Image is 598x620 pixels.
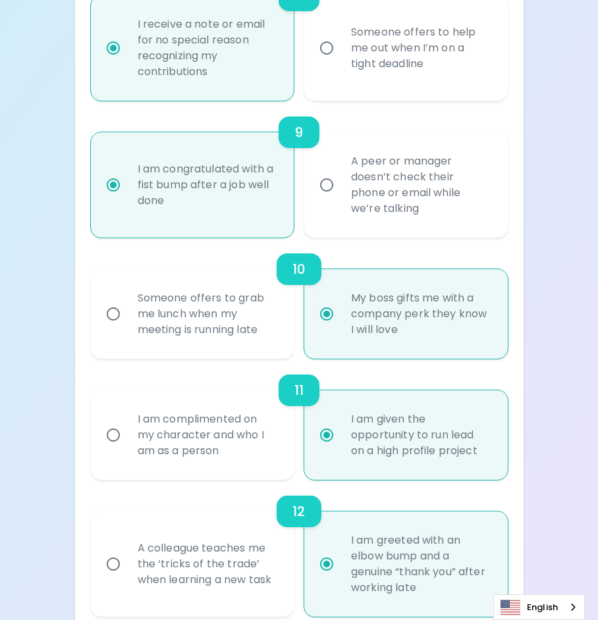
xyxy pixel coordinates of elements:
[127,396,287,475] div: I am complimented on my character and who I am as a person
[340,138,501,232] div: A peer or manager doesn’t check their phone or email while we’re talking
[493,594,585,620] div: Language
[340,9,501,88] div: Someone offers to help me out when I’m on a tight deadline
[91,101,508,238] div: choice-group-check
[340,517,501,611] div: I am greeted with an elbow bump and a genuine “thank you” after working late
[340,274,501,353] div: My boss gifts me with a company perk they know I will love
[91,359,508,480] div: choice-group-check
[91,480,508,617] div: choice-group-check
[127,274,287,353] div: Someone offers to grab me lunch when my meeting is running late
[127,1,287,95] div: I receive a note or email for no special reason recognizing my contributions
[292,259,306,280] h6: 10
[493,594,585,620] aside: Language selected: English
[294,122,303,143] h6: 9
[294,380,304,401] h6: 11
[494,595,584,619] a: English
[91,238,508,359] div: choice-group-check
[127,145,287,224] div: I am congratulated with a fist bump after a job well done
[340,396,501,475] div: I am given the opportunity to run lead on a high profile project
[292,501,305,522] h6: 12
[127,525,287,604] div: A colleague teaches me the ‘tricks of the trade’ when learning a new task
